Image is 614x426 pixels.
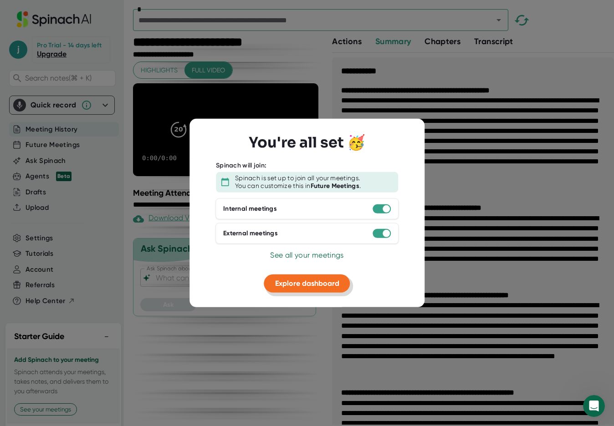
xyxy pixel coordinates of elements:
div: Spinach is set up to join all your meetings. [235,174,360,182]
button: See all your meetings [270,249,343,260]
h3: You're all set 🥳 [249,134,365,151]
span: See all your meetings [270,250,343,259]
button: Explore dashboard [264,274,350,292]
div: You can customize this in . [235,182,361,190]
iframe: Intercom live chat [583,395,605,417]
div: Spinach will join: [216,162,266,170]
span: Explore dashboard [275,279,339,287]
div: External meetings [223,229,278,238]
div: Internal meetings [223,205,277,213]
b: Future Meetings [311,182,360,190]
